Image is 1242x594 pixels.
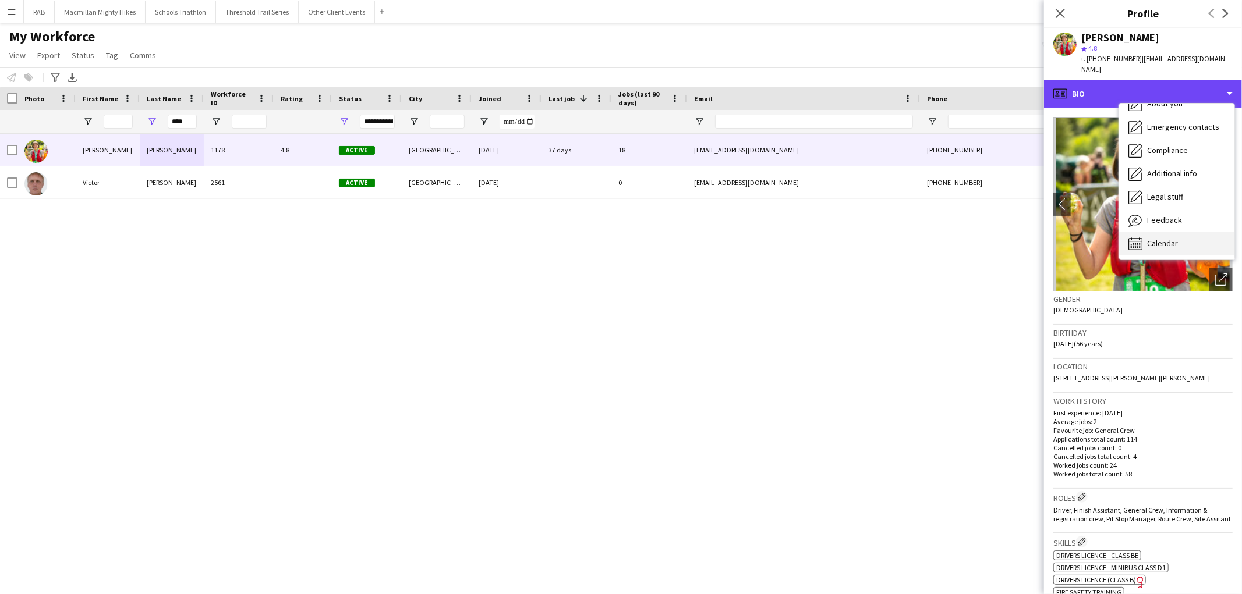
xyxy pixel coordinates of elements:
[1147,145,1188,155] span: Compliance
[65,70,79,84] app-action-btn: Export XLSX
[1147,168,1197,179] span: Additional info
[83,94,118,103] span: First Name
[611,134,687,166] div: 18
[1053,426,1233,435] p: Favourite job: General Crew
[472,166,542,198] div: [DATE]
[927,116,937,127] button: Open Filter Menu
[500,115,535,129] input: Joined Filter Input
[104,115,133,129] input: First Name Filter Input
[168,115,197,129] input: Last Name Filter Input
[24,94,44,103] span: Photo
[694,94,713,103] span: Email
[618,90,666,107] span: Jobs (last 90 days)
[920,134,1069,166] div: [PHONE_NUMBER]
[1053,361,1233,372] h3: Location
[232,115,267,129] input: Workforce ID Filter Input
[76,134,140,166] div: [PERSON_NAME]
[83,116,93,127] button: Open Filter Menu
[216,1,299,23] button: Threshold Trail Series
[147,116,157,127] button: Open Filter Menu
[1088,44,1097,52] span: 4.8
[299,1,375,23] button: Other Client Events
[1053,328,1233,338] h3: Birthday
[9,28,95,45] span: My Workforce
[611,166,687,198] div: 0
[1053,452,1233,461] p: Cancelled jobs total count: 4
[430,115,465,129] input: City Filter Input
[1147,191,1183,202] span: Legal stuff
[409,94,422,103] span: City
[101,48,123,63] a: Tag
[1081,54,1142,63] span: t. [PHONE_NUMBER]
[472,134,542,166] div: [DATE]
[687,166,920,198] div: [EMAIL_ADDRESS][DOMAIN_NAME]
[1119,93,1234,116] div: About you
[76,166,140,198] div: Victor
[479,94,501,103] span: Joined
[1053,408,1233,417] p: First experience: [DATE]
[1053,117,1233,291] img: Crew avatar or photo
[1053,469,1233,478] p: Worked jobs total count: 58
[1053,417,1233,426] p: Average jobs: 2
[1147,215,1182,225] span: Feedback
[687,134,920,166] div: [EMAIL_ADDRESS][DOMAIN_NAME]
[106,50,118,61] span: Tag
[549,94,575,103] span: Last job
[1081,54,1229,73] span: | [EMAIL_ADDRESS][DOMAIN_NAME]
[211,116,221,127] button: Open Filter Menu
[146,1,216,23] button: Schools Triathlon
[9,50,26,61] span: View
[1044,80,1242,108] div: Bio
[1147,122,1219,132] span: Emergency contacts
[694,116,705,127] button: Open Filter Menu
[1053,305,1123,314] span: [DEMOGRAPHIC_DATA]
[211,90,253,107] span: Workforce ID
[24,140,48,163] img: Claire Galpin
[1119,116,1234,139] div: Emergency contacts
[1053,536,1233,548] h3: Skills
[339,116,349,127] button: Open Filter Menu
[1044,6,1242,21] h3: Profile
[55,1,146,23] button: Macmillan Mighty Hikes
[1119,162,1234,186] div: Additional info
[920,166,1069,198] div: [PHONE_NUMBER]
[5,48,30,63] a: View
[1053,396,1233,406] h3: Work history
[1053,294,1233,304] h3: Gender
[1081,33,1159,43] div: [PERSON_NAME]
[67,48,99,63] a: Status
[1053,339,1103,348] span: [DATE] (56 years)
[1147,98,1183,109] span: About you
[1053,374,1210,382] span: [STREET_ADDRESS][PERSON_NAME][PERSON_NAME]
[1053,491,1233,503] h3: Roles
[1053,435,1233,443] p: Applications total count: 114
[1053,443,1233,452] p: Cancelled jobs count: 0
[1053,506,1231,523] span: Driver, Finish Assistant, General Crew, Information & registration crew, Pit Stop Manager, Route ...
[1119,139,1234,162] div: Compliance
[1209,268,1233,291] div: Open photos pop-in
[33,48,65,63] a: Export
[542,134,611,166] div: 37 days
[24,172,48,195] img: Victor Galpin
[339,94,362,103] span: Status
[274,134,332,166] div: 4.8
[715,115,913,129] input: Email Filter Input
[37,50,60,61] span: Export
[72,50,94,61] span: Status
[1119,186,1234,209] div: Legal stuff
[402,134,472,166] div: [GEOGRAPHIC_DATA]
[24,1,55,23] button: RAB
[1147,238,1178,248] span: Calendar
[1056,563,1166,572] span: Drivers Licence - Minibus Class D1
[479,116,489,127] button: Open Filter Menu
[48,70,62,84] app-action-btn: Advanced filters
[1119,209,1234,232] div: Feedback
[402,166,472,198] div: [GEOGRAPHIC_DATA]
[125,48,161,63] a: Comms
[1056,551,1138,560] span: Drivers Licence - Class BE
[927,94,947,103] span: Phone
[948,115,1062,129] input: Phone Filter Input
[281,94,303,103] span: Rating
[1053,461,1233,469] p: Worked jobs count: 24
[204,166,274,198] div: 2561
